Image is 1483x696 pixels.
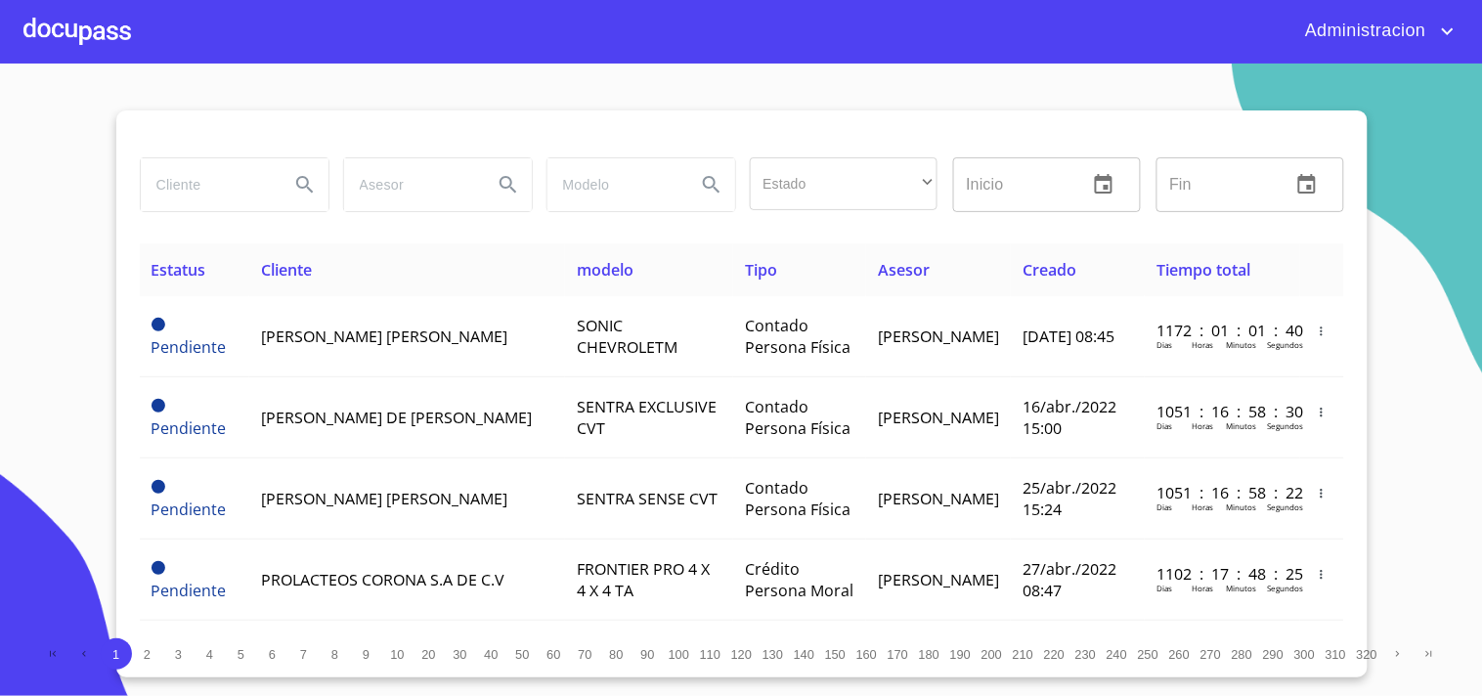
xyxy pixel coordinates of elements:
[1226,501,1256,512] p: Minutos
[238,647,244,662] span: 5
[878,326,999,347] span: [PERSON_NAME]
[577,396,717,439] span: SENTRA EXCLUSIVE CVT
[1156,339,1172,350] p: Dias
[914,638,945,670] button: 180
[421,647,435,662] span: 20
[1156,482,1288,503] p: 1051 : 16 : 58 : 22
[1044,647,1065,662] span: 220
[152,561,165,575] span: Pendiente
[609,647,623,662] span: 80
[539,638,570,670] button: 60
[1357,647,1377,662] span: 320
[688,161,735,208] button: Search
[300,647,307,662] span: 7
[476,638,507,670] button: 40
[878,488,999,509] span: [PERSON_NAME]
[745,477,851,520] span: Contado Persona Física
[1023,558,1116,601] span: 27/abr./2022 08:47
[1039,638,1070,670] button: 220
[577,488,718,509] span: SENTRA SENSE CVT
[745,558,853,601] span: Crédito Persona Moral
[1200,647,1221,662] span: 270
[1107,647,1127,662] span: 240
[1156,563,1288,585] p: 1102 : 17 : 48 : 25
[794,647,814,662] span: 140
[331,647,338,662] span: 8
[1169,647,1190,662] span: 260
[1352,638,1383,670] button: 320
[640,647,654,662] span: 90
[878,569,999,590] span: [PERSON_NAME]
[945,638,977,670] button: 190
[1267,583,1303,593] p: Segundos
[883,638,914,670] button: 170
[950,647,971,662] span: 190
[577,558,710,601] span: FRONTIER PRO 4 X 4 X 4 TA
[570,638,601,670] button: 70
[382,638,414,670] button: 10
[1326,647,1346,662] span: 310
[1267,420,1303,431] p: Segundos
[445,638,476,670] button: 30
[578,647,591,662] span: 70
[261,407,532,428] span: [PERSON_NAME] DE [PERSON_NAME]
[344,158,477,211] input: search
[484,647,498,662] span: 40
[1008,638,1039,670] button: 210
[152,417,227,439] span: Pendiente
[1321,638,1352,670] button: 310
[1156,401,1288,422] p: 1051 : 16 : 58 : 30
[1023,396,1116,439] span: 16/abr./2022 15:00
[1164,638,1196,670] button: 260
[152,499,227,520] span: Pendiente
[878,407,999,428] span: [PERSON_NAME]
[700,647,720,662] span: 110
[1290,16,1460,47] button: account of current user
[1226,420,1256,431] p: Minutos
[726,638,758,670] button: 120
[1156,501,1172,512] p: Dias
[878,259,930,281] span: Asesor
[282,161,328,208] button: Search
[507,638,539,670] button: 50
[745,315,851,358] span: Contado Persona Física
[152,318,165,331] span: Pendiente
[175,647,182,662] span: 3
[1289,638,1321,670] button: 300
[763,647,783,662] span: 130
[101,638,132,670] button: 1
[1156,320,1288,341] p: 1172 : 01 : 01 : 40
[1290,16,1436,47] span: Administracion
[1156,259,1250,281] span: Tiempo total
[152,399,165,413] span: Pendiente
[1294,647,1315,662] span: 300
[261,569,504,590] span: PROLACTEOS CORONA S.A DE C.V
[977,638,1008,670] button: 200
[1192,501,1213,512] p: Horas
[132,638,163,670] button: 2
[731,647,752,662] span: 120
[1267,339,1303,350] p: Segundos
[163,638,195,670] button: 3
[351,638,382,670] button: 9
[1258,638,1289,670] button: 290
[1023,259,1076,281] span: Creado
[981,647,1002,662] span: 200
[695,638,726,670] button: 110
[745,259,777,281] span: Tipo
[919,647,939,662] span: 180
[226,638,257,670] button: 5
[577,315,677,358] span: SONIC CHEVROLETM
[152,259,206,281] span: Estatus
[1192,583,1213,593] p: Horas
[1226,339,1256,350] p: Minutos
[261,326,507,347] span: [PERSON_NAME] [PERSON_NAME]
[363,647,370,662] span: 9
[1156,583,1172,593] p: Dias
[1023,326,1114,347] span: [DATE] 08:45
[261,259,312,281] span: Cliente
[669,647,689,662] span: 100
[1023,477,1116,520] span: 25/abr./2022 15:24
[390,647,404,662] span: 10
[1267,501,1303,512] p: Segundos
